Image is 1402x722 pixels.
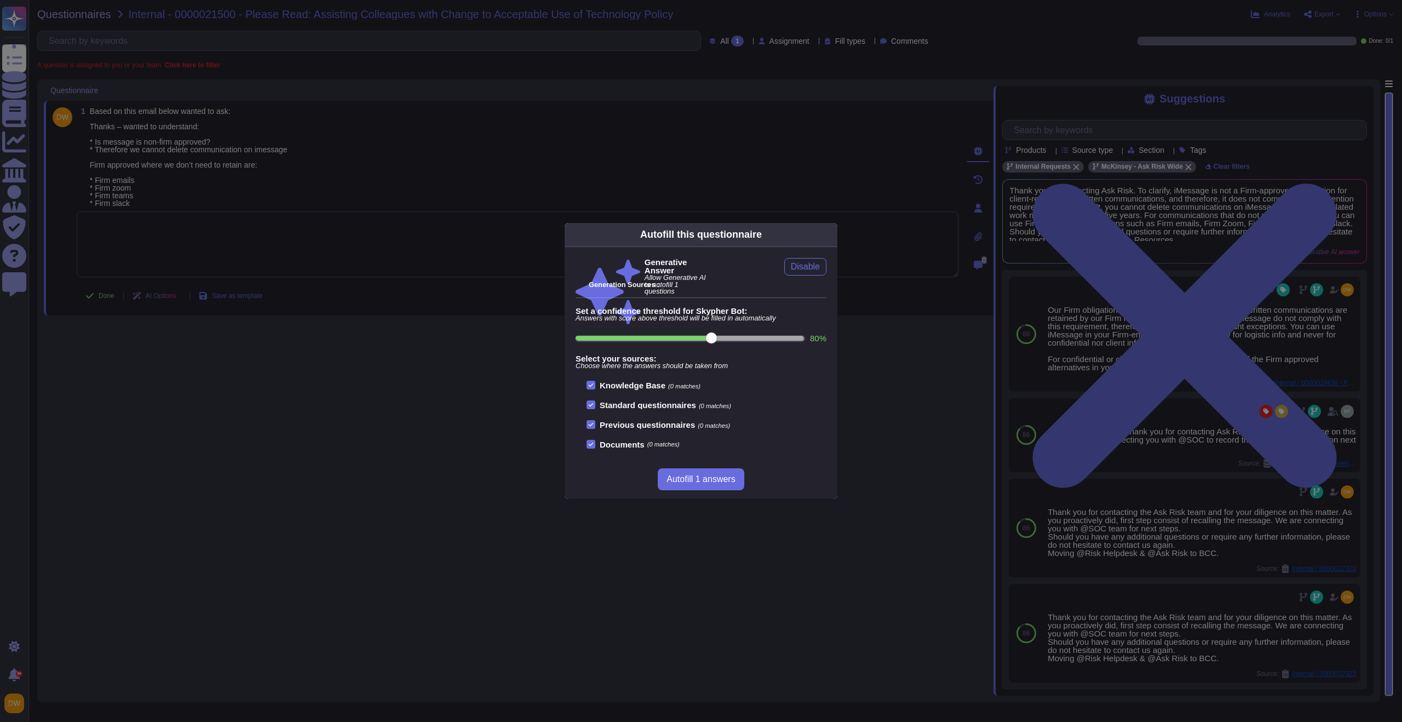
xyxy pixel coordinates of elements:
span: Disable [791,262,820,271]
button: Disable [784,258,826,276]
b: Select your sources: [576,354,826,363]
span: Allow Generative AI to autofill 1 questions [645,274,709,295]
b: Standard questionnaires [600,400,696,410]
span: (0 matches) [668,383,700,389]
b: Generation Sources : [589,280,659,289]
button: Autofill 1 answers [658,468,744,490]
b: Set a confidence threshold for Skypher Bot: [576,307,826,315]
b: Previous questionnaires [600,420,695,429]
label: 80 % [810,334,826,342]
span: Choose where the answers should be taken from [576,363,826,370]
span: Answers with score above threshold will be filled in automatically [576,315,826,322]
span: (0 matches) [699,403,731,409]
b: Documents [600,440,645,449]
b: Generative Answer [645,258,709,274]
span: (0 matches) [698,422,730,429]
div: Autofill this questionnaire [640,227,762,242]
span: Autofill 1 answers [666,475,735,484]
span: (0 matches) [647,442,680,448]
b: Knowledge Base [600,381,665,390]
